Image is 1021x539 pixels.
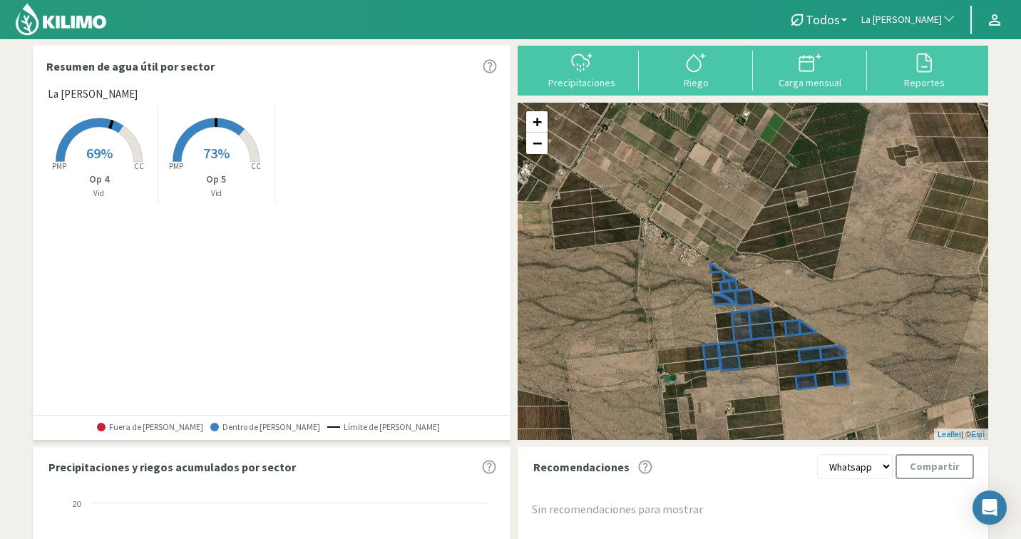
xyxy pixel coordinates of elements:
[73,500,81,508] text: 20
[46,58,215,75] p: Resumen de agua útil por sector
[532,500,974,518] div: Sin recomendaciones para mostrar
[41,172,158,187] p: Op 4
[203,144,230,162] span: 73%
[861,13,942,27] span: La [PERSON_NAME]
[86,144,113,162] span: 69%
[867,51,981,88] button: Reportes
[934,428,988,441] div: | ©
[871,78,977,88] div: Reportes
[41,188,158,200] p: Vid
[134,161,144,171] tspan: CC
[526,133,548,154] a: Zoom out
[938,430,961,438] a: Leaflet
[327,422,440,432] span: Límite de [PERSON_NAME]
[639,51,753,88] button: Riego
[525,51,639,88] button: Precipitaciones
[529,78,635,88] div: Precipitaciones
[854,4,963,36] button: La [PERSON_NAME]
[52,161,66,171] tspan: PMP
[252,161,262,171] tspan: CC
[158,188,275,200] p: Vid
[48,86,138,103] span: La [PERSON_NAME]
[757,78,863,88] div: Carga mensual
[14,2,108,36] img: Kilimo
[210,422,320,432] span: Dentro de [PERSON_NAME]
[973,491,1007,525] div: Open Intercom Messenger
[158,172,275,187] p: Op 5
[48,458,296,476] p: Precipitaciones y riegos acumulados por sector
[806,12,840,27] span: Todos
[753,51,867,88] button: Carga mensual
[971,430,985,438] a: Esri
[533,458,630,476] p: Recomendaciones
[97,422,203,432] span: Fuera de [PERSON_NAME]
[643,78,749,88] div: Riego
[169,161,183,171] tspan: PMP
[526,111,548,133] a: Zoom in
